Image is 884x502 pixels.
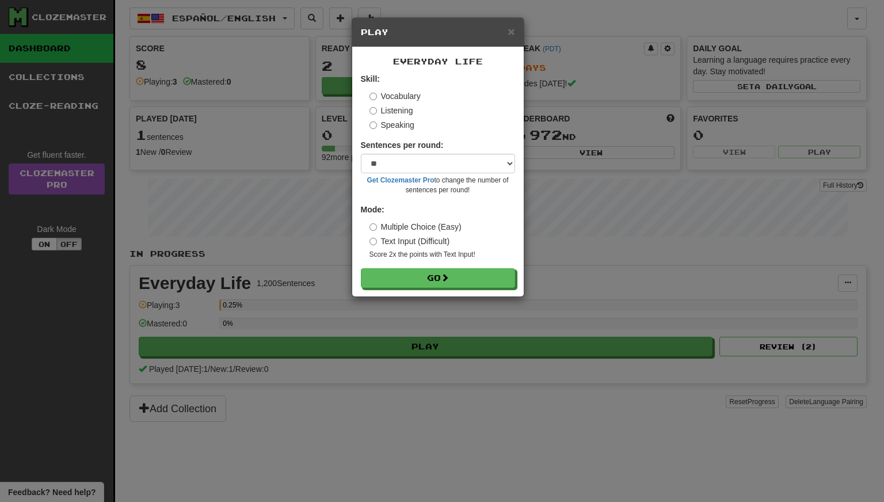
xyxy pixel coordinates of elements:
[361,176,515,195] small: to change the number of sentences per round!
[361,74,380,83] strong: Skill:
[369,105,413,116] label: Listening
[361,268,515,288] button: Go
[367,176,435,184] a: Get Clozemaster Pro
[369,250,515,260] small: Score 2x the points with Text Input !
[369,238,377,245] input: Text Input (Difficult)
[393,56,483,66] span: Everyday Life
[508,25,515,37] button: Close
[369,90,421,102] label: Vocabulary
[369,221,462,233] label: Multiple Choice (Easy)
[361,139,444,151] label: Sentences per round:
[369,93,377,100] input: Vocabulary
[369,119,414,131] label: Speaking
[361,205,384,214] strong: Mode:
[369,223,377,231] input: Multiple Choice (Easy)
[369,235,450,247] label: Text Input (Difficult)
[361,26,515,38] h5: Play
[369,121,377,129] input: Speaking
[508,25,515,38] span: ×
[369,107,377,115] input: Listening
